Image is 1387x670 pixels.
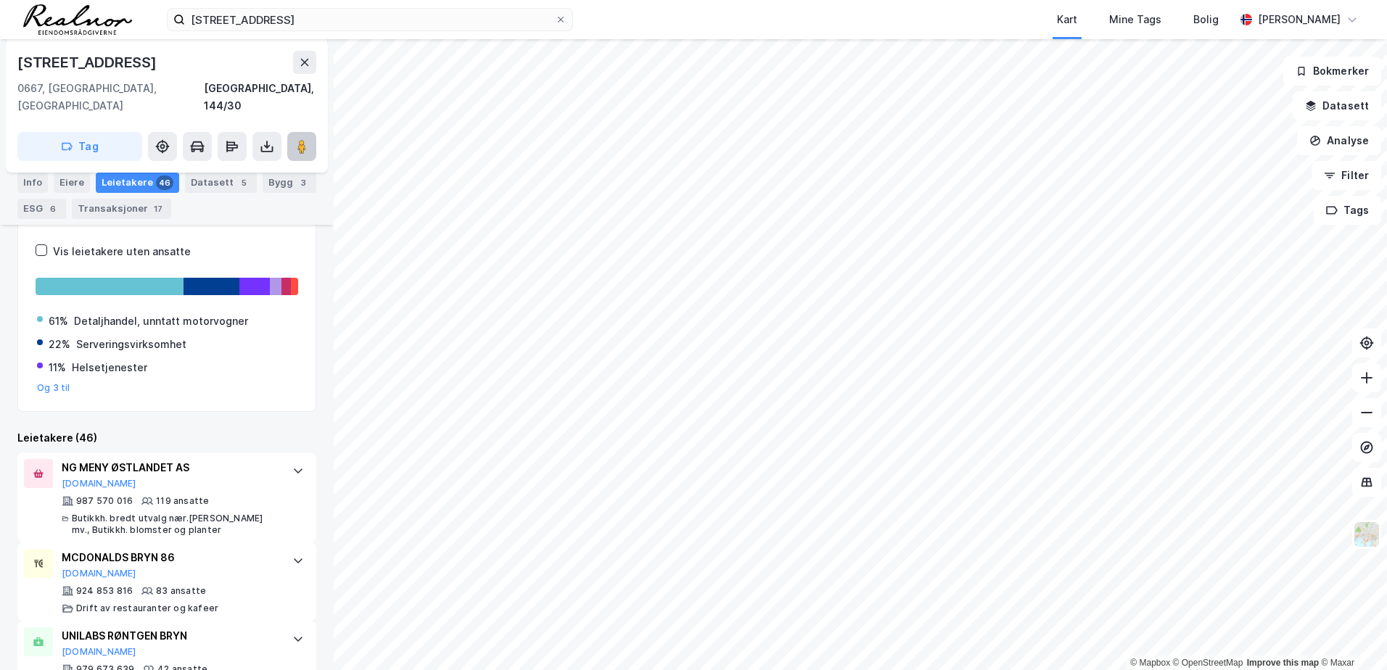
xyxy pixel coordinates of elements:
[49,359,66,376] div: 11%
[1109,11,1161,28] div: Mine Tags
[17,51,160,74] div: [STREET_ADDRESS]
[62,549,278,566] div: MCDONALDS BRYN 86
[1283,57,1381,86] button: Bokmerker
[1314,196,1381,225] button: Tags
[17,199,66,219] div: ESG
[1314,600,1387,670] iframe: Chat Widget
[76,336,186,353] div: Serveringsvirksomhet
[1297,126,1381,155] button: Analyse
[17,80,204,115] div: 0667, [GEOGRAPHIC_DATA], [GEOGRAPHIC_DATA]
[1130,658,1170,668] a: Mapbox
[76,585,133,597] div: 924 853 816
[49,313,68,330] div: 61%
[1312,161,1381,190] button: Filter
[156,495,209,507] div: 119 ansatte
[74,313,248,330] div: Detaljhandel, unntatt motorvogner
[62,646,136,658] button: [DOMAIN_NAME]
[96,173,179,193] div: Leietakere
[296,175,310,190] div: 3
[72,199,171,219] div: Transaksjoner
[76,495,133,507] div: 987 570 016
[1193,11,1219,28] div: Bolig
[1314,600,1387,670] div: Kontrollprogram for chat
[1173,658,1243,668] a: OpenStreetMap
[17,132,142,161] button: Tag
[23,4,132,35] img: realnor-logo.934646d98de889bb5806.png
[185,9,555,30] input: Søk på adresse, matrikkel, gårdeiere, leietakere eller personer
[17,429,316,447] div: Leietakere (46)
[62,478,136,489] button: [DOMAIN_NAME]
[1293,91,1381,120] button: Datasett
[204,80,316,115] div: [GEOGRAPHIC_DATA], 144/30
[1353,521,1380,548] img: Z
[76,603,218,614] div: Drift av restauranter og kafeer
[62,627,278,645] div: UNILABS RØNTGEN BRYN
[1247,658,1319,668] a: Improve this map
[72,513,278,536] div: Butikkh. bredt utvalg nær.[PERSON_NAME] mv., Butikkh. blomster og planter
[46,202,60,216] div: 6
[1258,11,1341,28] div: [PERSON_NAME]
[72,359,147,376] div: Helsetjenester
[17,173,48,193] div: Info
[53,243,191,260] div: Vis leietakere uten ansatte
[49,336,70,353] div: 22%
[37,382,70,394] button: Og 3 til
[54,173,90,193] div: Eiere
[1057,11,1077,28] div: Kart
[156,175,173,190] div: 46
[185,173,257,193] div: Datasett
[62,568,136,579] button: [DOMAIN_NAME]
[156,585,206,597] div: 83 ansatte
[263,173,316,193] div: Bygg
[151,202,165,216] div: 17
[236,175,251,190] div: 5
[62,459,278,476] div: NG MENY ØSTLANDET AS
